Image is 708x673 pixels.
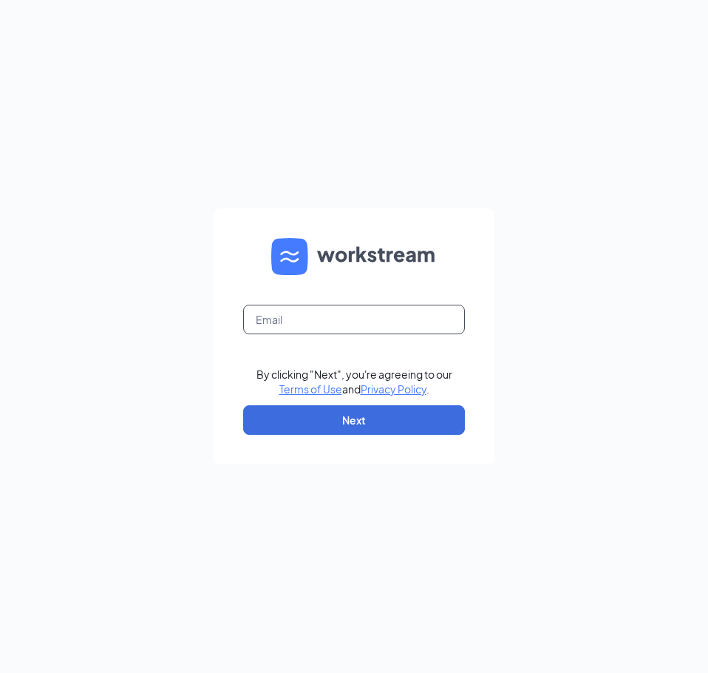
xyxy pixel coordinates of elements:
[361,382,426,396] a: Privacy Policy
[256,367,452,396] div: By clicking "Next", you're agreeing to our and .
[271,238,437,275] img: WS logo and Workstream text
[279,382,342,396] a: Terms of Use
[243,305,465,334] input: Email
[243,405,465,435] button: Next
